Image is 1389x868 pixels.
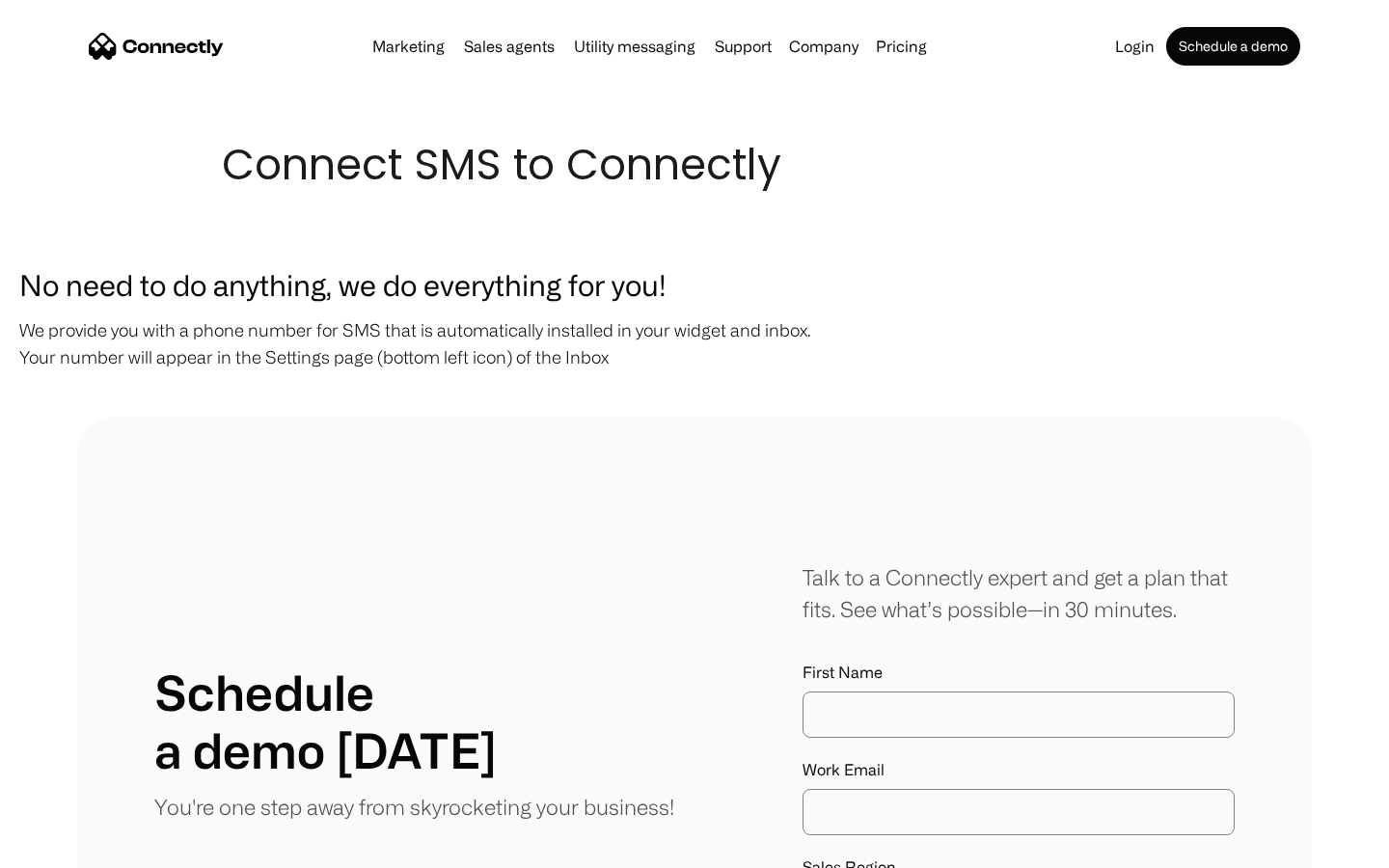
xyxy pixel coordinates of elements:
div: Company [789,33,858,60]
a: Marketing [365,39,452,54]
label: First Name [803,664,1235,682]
a: Pricing [868,39,935,54]
p: You're one step away from skyrocketing your business! [154,791,674,823]
a: Schedule a demo [1166,27,1300,66]
p: ‍ [19,380,1370,407]
div: Talk to a Connectly expert and get a plan that fits. See what’s possible—in 30 minutes. [803,561,1235,625]
a: Utility messaging [566,39,703,54]
a: Support [707,39,779,54]
label: Work Email [803,761,1235,779]
h3: No need to do anything, we do everything for you! [19,262,1370,307]
ul: Language list [39,834,116,861]
a: Login [1107,39,1162,54]
h1: Schedule a demo [DATE] [154,664,497,779]
a: Sales agents [456,39,562,54]
p: We provide you with a phone number for SMS that is automatically installed in your widget and inb... [19,316,1370,370]
aside: Language selected: English [19,834,116,861]
h1: Connect SMS to Connectly [222,135,1167,195]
